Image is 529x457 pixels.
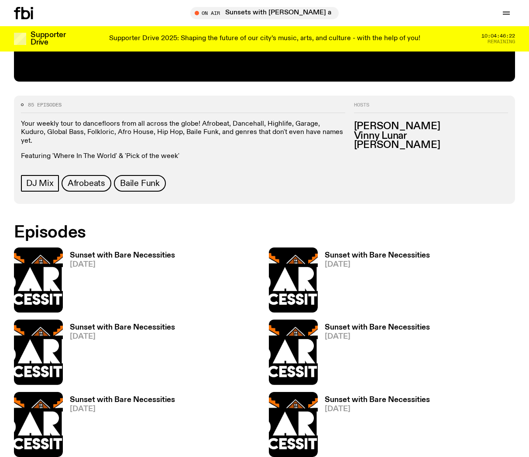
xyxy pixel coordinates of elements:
[325,324,430,331] h3: Sunset with Bare Necessities
[62,175,111,192] a: Afrobeats
[28,103,62,107] span: 85 episodes
[21,120,345,145] p: Your weekly tour to dancefloors from all across the globe! Afrobeat, Dancehall, Highlife, Garage,...
[354,103,508,113] h2: Hosts
[63,252,175,313] a: Sunset with Bare Necessities[DATE]
[354,131,508,141] h3: Vinny Lunar
[14,392,63,457] img: Bare Necessities
[120,179,160,188] span: Baile Funk
[63,324,175,385] a: Sunset with Bare Necessities[DATE]
[325,261,430,268] span: [DATE]
[109,35,420,43] p: Supporter Drive 2025: Shaping the future of our city’s music, arts, and culture - with the help o...
[70,405,175,413] span: [DATE]
[114,175,166,192] a: Baile Funk
[325,396,430,404] h3: Sunset with Bare Necessities
[21,175,59,192] a: DJ Mix
[269,247,318,313] img: Bare Necessities
[70,261,175,268] span: [DATE]
[318,396,430,457] a: Sunset with Bare Necessities[DATE]
[70,396,175,404] h3: Sunset with Bare Necessities
[21,152,345,161] p: Featuring 'Where In The World' & 'Pick of the week'
[14,320,63,385] img: Bare Necessities
[70,324,175,331] h3: Sunset with Bare Necessities
[354,141,508,150] h3: [PERSON_NAME]
[31,31,65,46] h3: Supporter Drive
[70,252,175,259] h3: Sunset with Bare Necessities
[481,34,515,38] span: 10:04:46:22
[190,7,339,19] button: On AirSunsets with [PERSON_NAME] and [PERSON_NAME]
[325,333,430,340] span: [DATE]
[488,39,515,44] span: Remaining
[63,396,175,457] a: Sunset with Bare Necessities[DATE]
[354,122,508,131] h3: [PERSON_NAME]
[14,247,63,313] img: Bare Necessities
[318,324,430,385] a: Sunset with Bare Necessities[DATE]
[26,179,54,188] span: DJ Mix
[318,252,430,313] a: Sunset with Bare Necessities[DATE]
[70,333,175,340] span: [DATE]
[269,392,318,457] img: Bare Necessities
[325,252,430,259] h3: Sunset with Bare Necessities
[325,405,430,413] span: [DATE]
[14,225,345,241] h2: Episodes
[68,179,105,188] span: Afrobeats
[269,320,318,385] img: Bare Necessities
